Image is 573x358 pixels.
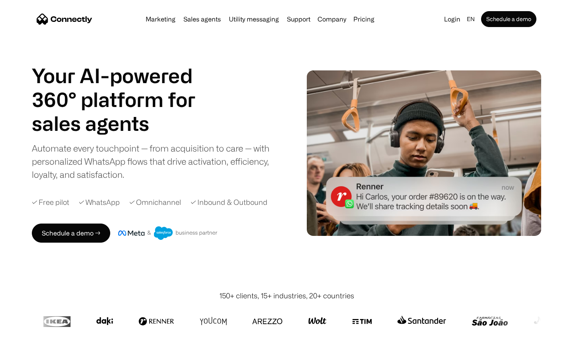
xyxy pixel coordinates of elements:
[318,14,346,25] div: Company
[118,226,218,240] img: Meta and Salesforce business partner badge.
[481,11,536,27] a: Schedule a demo
[467,14,475,25] div: en
[32,224,110,243] a: Schedule a demo →
[441,14,464,25] a: Login
[32,111,215,135] h1: sales agents
[464,14,479,25] div: en
[32,64,215,111] h1: Your AI-powered 360° platform for
[191,197,267,208] div: ✓ Inbound & Outbound
[79,197,120,208] div: ✓ WhatsApp
[32,111,215,135] div: 1 of 4
[219,290,354,301] div: 150+ clients, 15+ industries, 20+ countries
[32,111,215,135] div: carousel
[142,16,179,22] a: Marketing
[315,14,349,25] div: Company
[8,343,48,355] aside: Language selected: English
[284,16,314,22] a: Support
[129,197,181,208] div: ✓ Omnichannel
[16,344,48,355] ul: Language list
[226,16,282,22] a: Utility messaging
[180,16,224,22] a: Sales agents
[37,13,92,25] a: home
[32,197,69,208] div: ✓ Free pilot
[32,142,283,181] div: Automate every touchpoint — from acquisition to care — with personalized WhatsApp flows that driv...
[350,16,378,22] a: Pricing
